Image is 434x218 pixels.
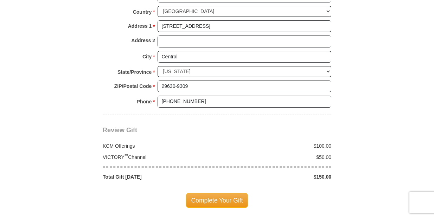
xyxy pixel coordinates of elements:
[137,97,152,107] strong: Phone
[131,36,155,45] strong: Address 2
[142,52,152,62] strong: City
[217,142,335,149] div: $100.00
[217,154,335,161] div: $50.00
[125,153,128,158] sup: ™
[117,67,152,77] strong: State/Province
[128,21,152,31] strong: Address 1
[133,7,152,17] strong: Country
[103,127,137,134] span: Review Gift
[99,154,217,161] div: VICTORY Channel
[99,173,217,180] div: Total Gift [DATE]
[217,173,335,180] div: $150.00
[99,142,217,149] div: KCM Offerings
[114,81,152,91] strong: ZIP/Postal Code
[186,193,248,208] span: Complete Your Gift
